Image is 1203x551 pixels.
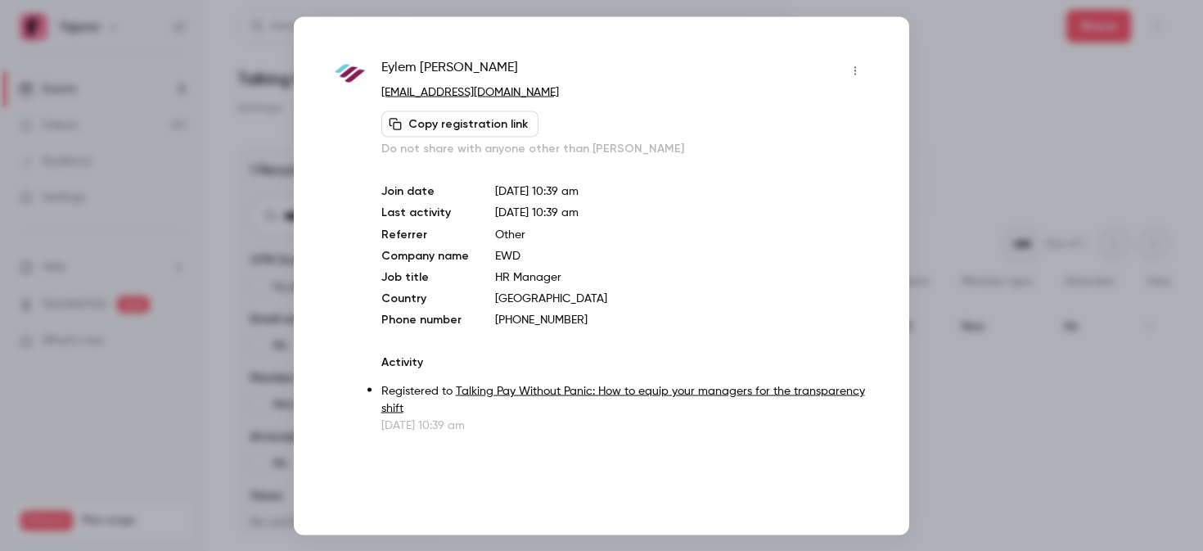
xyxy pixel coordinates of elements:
[381,354,868,370] p: Activity
[381,382,868,417] p: Registered to
[495,247,868,264] p: EWD
[381,269,469,285] p: Job title
[495,269,868,285] p: HR Manager
[495,226,868,242] p: Other
[381,311,469,327] p: Phone number
[335,59,365,89] img: eurowings.com
[381,385,865,413] a: Talking Pay Without Panic: How to equip your managers for the transparency shift
[495,290,868,306] p: [GEOGRAPHIC_DATA]
[381,86,559,97] a: [EMAIL_ADDRESS][DOMAIN_NAME]
[495,311,868,327] p: [PHONE_NUMBER]
[381,183,469,199] p: Join date
[381,417,868,433] p: [DATE] 10:39 am
[495,206,579,218] span: [DATE] 10:39 am
[381,204,469,221] p: Last activity
[381,57,518,84] span: Eylem [PERSON_NAME]
[381,290,469,306] p: Country
[381,226,469,242] p: Referrer
[381,247,469,264] p: Company name
[495,183,868,199] p: [DATE] 10:39 am
[381,140,868,156] p: Do not share with anyone other than [PERSON_NAME]
[381,111,538,137] button: Copy registration link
